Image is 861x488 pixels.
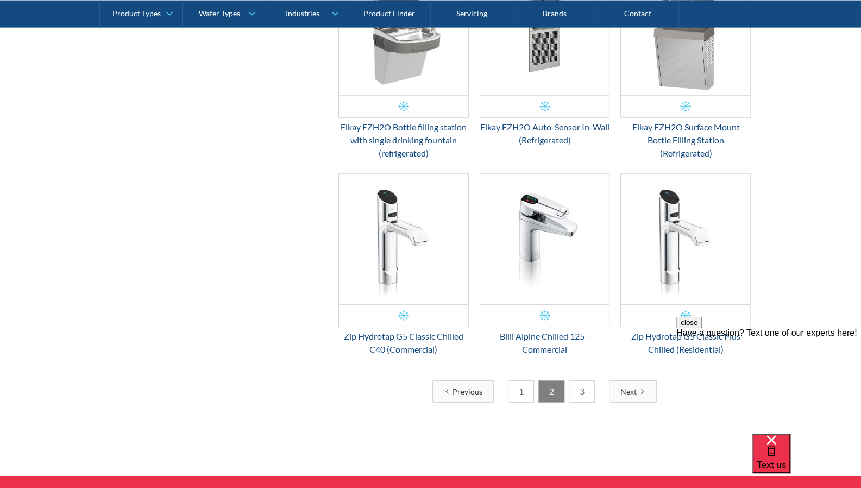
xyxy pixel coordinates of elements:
[620,386,637,397] div: Next
[453,386,482,397] div: Previous
[569,380,595,403] a: 3
[338,173,469,356] a: Zip Hydrotap G5 Classic Chilled C40 (Commercial)Zip Hydrotap G5 Classic Chilled C40 (Commercial)
[199,9,240,18] div: Water Types
[339,174,468,304] img: Zip Hydrotap G5 Classic Chilled C40 (Commercial)
[609,380,657,403] a: Next Page
[338,330,469,356] div: Zip Hydrotap G5 Classic Chilled C40 (Commercial)
[620,121,751,160] div: Elkay EZH2O Surface Mount Bottle Filling Station (Refrigerated)
[480,174,609,304] img: Billi Alpine Chilled 125 - Commercial
[620,173,751,356] a: Zip Hydrotap G5 Classic Plus Chilled (Residential)Zip Hydrotap G5 Classic Plus Chilled (Residential)
[338,380,751,403] div: List
[508,380,534,403] a: 1
[620,330,751,356] div: Zip Hydrotap G5 Classic Plus Chilled (Residential)
[480,330,610,356] div: Billi Alpine Chilled 125 - Commercial
[752,434,861,488] iframe: podium webchat widget bubble
[480,121,610,147] div: Elkay EZH2O Auto-Sensor In-Wall (Refrigerated)
[621,174,750,304] img: Zip Hydrotap G5 Classic Plus Chilled (Residential)
[338,121,469,160] div: Elkay EZH2O Bottle filling station with single drinking fountain (refrigerated)
[538,380,564,403] a: 2
[480,173,610,356] a: Billi Alpine Chilled 125 - CommercialBilli Alpine Chilled 125 - Commercial
[285,9,319,18] div: Industries
[112,9,161,18] div: Product Types
[676,317,861,447] iframe: podium webchat widget prompt
[432,380,494,403] a: Previous Page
